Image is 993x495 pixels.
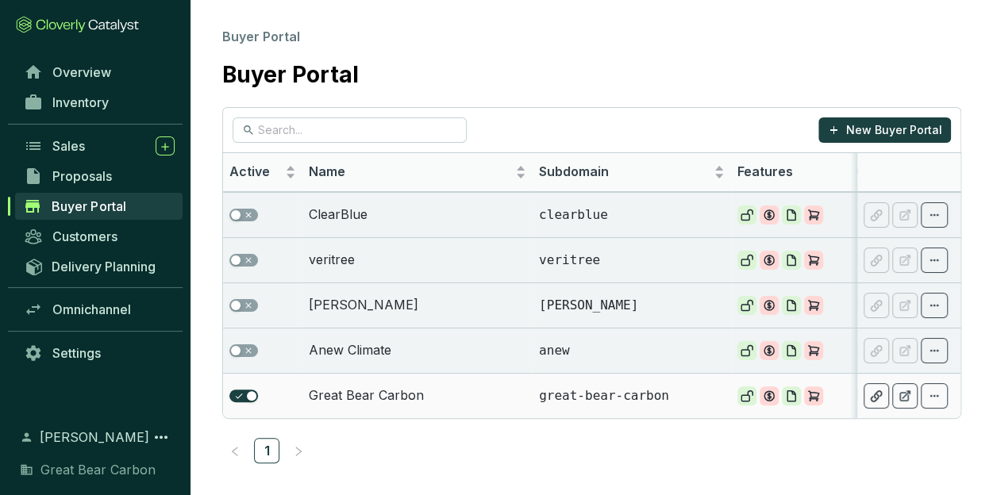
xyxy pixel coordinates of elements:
span: Great Bear Carbon [40,460,156,479]
span: Inventory [52,94,109,110]
td: ClearBlue [302,192,533,237]
a: Delivery Planning [16,253,183,279]
td: Anew Climate [302,328,533,373]
th: Name [302,153,533,192]
a: Settings [16,340,183,366]
th: Active [223,153,302,192]
span: Omnichannel [52,301,131,317]
input: Search... [258,121,443,139]
td: [PERSON_NAME] [302,282,533,328]
th: Subdomain [533,153,731,192]
span: left [229,446,241,457]
h1: Buyer Portal [222,62,359,89]
p: veritree [539,251,725,269]
span: Subdomain [539,163,710,181]
li: Next Page [286,438,311,463]
span: Created [856,163,988,181]
li: 1 [254,438,279,463]
a: Inventory [16,89,183,116]
span: Buyer Portal [52,198,125,214]
span: Customers [52,228,117,244]
span: Buyer Portal [222,29,300,44]
a: Sales [16,132,183,159]
a: Overview [16,59,183,86]
p: anew [539,342,725,359]
span: Name [309,163,512,181]
a: 1 [255,439,279,462]
td: veritree [302,237,533,282]
span: right [293,446,304,457]
p: [PERSON_NAME] [539,297,725,314]
a: Buyer Portal [15,193,183,220]
a: Customers [16,223,183,250]
a: Omnichannel [16,296,183,323]
button: left [222,438,248,463]
span: Sales [52,138,85,154]
button: New Buyer Portal [818,117,951,143]
span: [PERSON_NAME] [40,428,149,447]
li: Previous Page [222,438,248,463]
p: clearblue [539,206,725,224]
p: New Buyer Portal [846,122,942,138]
span: Active [229,163,282,181]
span: Overview [52,64,111,80]
span: Delivery Planning [52,259,156,274]
span: Proposals [52,168,112,184]
th: Features [731,153,850,192]
td: Great Bear Carbon [302,373,533,418]
span: Settings [52,345,101,361]
a: Proposals [16,163,183,190]
button: right [286,438,311,463]
p: great-bear-carbon [539,387,725,405]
